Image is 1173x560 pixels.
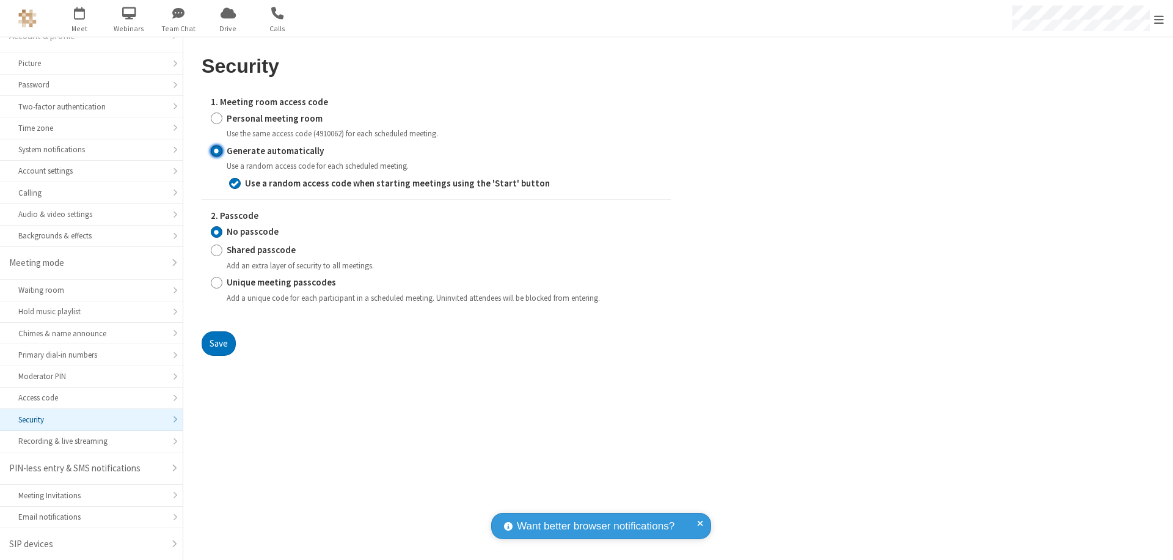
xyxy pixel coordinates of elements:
h2: Security [202,56,671,77]
div: Password [18,79,164,90]
span: Team Chat [156,23,202,34]
div: Primary dial-in numbers [18,349,164,361]
div: Backgrounds & effects [18,230,164,241]
div: Access code [18,392,164,403]
div: Account settings [18,165,164,177]
div: PIN-less entry & SMS notifications [9,462,164,476]
span: Webinars [106,23,152,34]
strong: Generate automatically [227,145,324,157]
div: Add a unique code for each participant in a scheduled meeting. Uninvited attendees will be blocke... [227,292,662,304]
div: System notifications [18,144,164,155]
strong: Use a random access code when starting meetings using the 'Start' button [245,177,550,189]
label: 2. Passcode [211,209,662,223]
strong: Unique meeting passcodes [227,276,336,288]
div: SIP devices [9,537,164,551]
div: Use the same access code (4910062) for each scheduled meeting. [227,128,662,139]
div: Hold music playlist [18,306,164,317]
span: Want better browser notifications? [517,518,674,534]
div: Security [18,414,164,426]
span: Calls [255,23,301,34]
strong: No passcode [227,226,279,237]
img: QA Selenium DO NOT DELETE OR CHANGE [18,9,37,28]
div: Picture [18,57,164,69]
span: Meet [57,23,103,34]
div: Recording & live streaming [18,435,164,447]
span: Drive [205,23,251,34]
div: Meeting Invitations [18,490,164,501]
button: Save [202,331,236,356]
div: Use a random access code for each scheduled meeting. [227,160,662,172]
div: Calling [18,187,164,199]
div: Moderator PIN [18,370,164,382]
iframe: Chat [1142,528,1164,551]
div: Email notifications [18,511,164,523]
div: Meeting mode [9,256,164,270]
strong: Shared passcode [227,244,296,256]
div: Time zone [18,122,164,134]
label: 1. Meeting room access code [211,95,662,109]
div: Add an extra layer of security to all meetings. [227,260,662,271]
div: Chimes & name announce [18,328,164,339]
div: Waiting room [18,284,164,296]
strong: Personal meeting room [227,112,323,124]
div: Two-factor authentication [18,101,164,112]
div: Audio & video settings [18,208,164,220]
